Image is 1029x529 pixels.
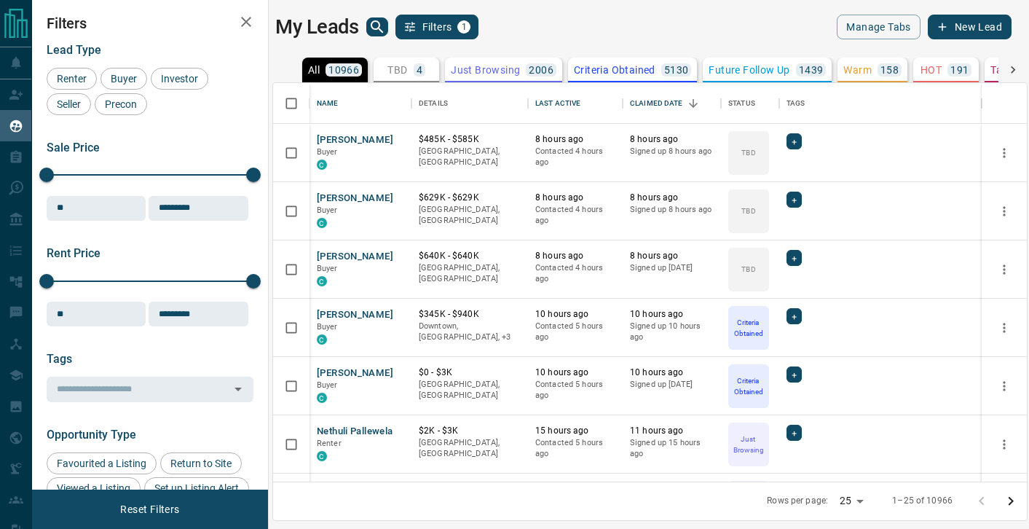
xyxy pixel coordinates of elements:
span: Precon [100,98,142,110]
p: 10 hours ago [630,308,714,321]
p: Contacted 5 hours ago [535,379,615,401]
button: more [993,200,1015,222]
p: 10 hours ago [535,308,615,321]
p: 158 [880,65,899,75]
p: TBD [741,205,755,216]
span: Rent Price [47,246,100,260]
button: Sort [683,93,703,114]
p: [GEOGRAPHIC_DATA], [GEOGRAPHIC_DATA] [419,204,521,227]
button: Filters1 [395,15,479,39]
p: $345K - $940K [419,308,521,321]
p: $640K - $640K [419,250,521,262]
p: 4 [417,65,422,75]
button: [PERSON_NAME] [317,250,393,264]
span: Viewed a Listing [52,482,135,494]
span: Set up Listing Alert [149,482,244,494]
button: [PERSON_NAME] [317,367,393,380]
p: TBD [741,147,755,158]
h2: Filters [47,15,253,32]
p: 8 hours ago [630,133,714,146]
span: Seller [52,98,86,110]
p: 10 hours ago [535,367,615,379]
span: Lead Type [47,43,101,57]
div: + [786,308,802,324]
p: Future Follow Up [709,65,789,75]
p: Signed up [DATE] [630,262,714,274]
div: condos.ca [317,451,327,461]
p: TBD [741,264,755,275]
p: [GEOGRAPHIC_DATA], [GEOGRAPHIC_DATA] [419,379,521,401]
h1: My Leads [275,15,359,39]
button: [PERSON_NAME] [317,192,393,205]
button: more [993,317,1015,339]
p: TBD [387,65,407,75]
span: + [792,426,797,440]
p: Signed up 8 hours ago [630,204,714,216]
div: Status [721,83,779,124]
p: All [308,65,320,75]
button: more [993,375,1015,397]
div: condos.ca [317,334,327,345]
div: Seller [47,93,91,115]
button: Open [228,379,248,399]
div: Name [317,83,339,124]
span: Sale Price [47,141,100,154]
div: Last Active [535,83,580,124]
button: New Lead [928,15,1012,39]
span: Return to Site [165,458,237,469]
p: North York, Toronto, Stoney Creek [419,321,521,343]
span: + [792,251,797,265]
p: 8 hours ago [535,133,615,146]
p: Contacted 4 hours ago [535,146,615,168]
div: Name [310,83,411,124]
p: 8 hours ago [630,250,714,262]
span: Buyer [317,147,338,157]
p: Signed up 8 hours ago [630,146,714,157]
div: Precon [95,93,147,115]
span: Buyer [106,73,142,85]
div: + [786,250,802,266]
p: [GEOGRAPHIC_DATA], [GEOGRAPHIC_DATA] [419,262,521,285]
p: 1439 [799,65,824,75]
p: Criteria Obtained [730,317,768,339]
div: + [786,367,802,383]
div: Details [411,83,528,124]
p: Just Browsing [730,434,768,455]
div: Return to Site [160,452,242,474]
p: Warm [843,65,872,75]
p: 2006 [529,65,553,75]
span: Buyer [317,205,338,215]
div: condos.ca [317,218,327,228]
p: Signed up [DATE] [630,379,714,391]
button: [PERSON_NAME] [317,133,393,147]
button: [PERSON_NAME] [317,308,393,322]
p: Contacted 4 hours ago [535,262,615,285]
div: Details [419,83,448,124]
p: Rows per page: [767,495,828,507]
p: 8 hours ago [535,192,615,204]
p: Signed up 15 hours ago [630,437,714,460]
button: more [993,142,1015,164]
p: $629K - $629K [419,192,521,204]
p: HOT [920,65,942,75]
p: $2K - $3K [419,425,521,437]
div: condos.ca [317,276,327,286]
div: condos.ca [317,393,327,403]
button: Reset Filters [111,497,189,522]
span: Renter [317,439,342,448]
p: 15 hours ago [535,425,615,437]
button: more [993,434,1015,455]
span: Buyer [317,380,338,390]
div: Viewed a Listing [47,477,141,499]
button: more [993,259,1015,281]
div: Investor [151,68,208,90]
span: Tags [47,352,72,366]
p: 191 [950,65,969,75]
p: [GEOGRAPHIC_DATA], [GEOGRAPHIC_DATA] [419,146,521,168]
p: $485K - $585K [419,133,521,146]
span: + [792,192,797,207]
div: + [786,425,802,441]
span: + [792,309,797,324]
div: Tags [786,83,805,124]
p: $0 - $3K [419,367,521,379]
